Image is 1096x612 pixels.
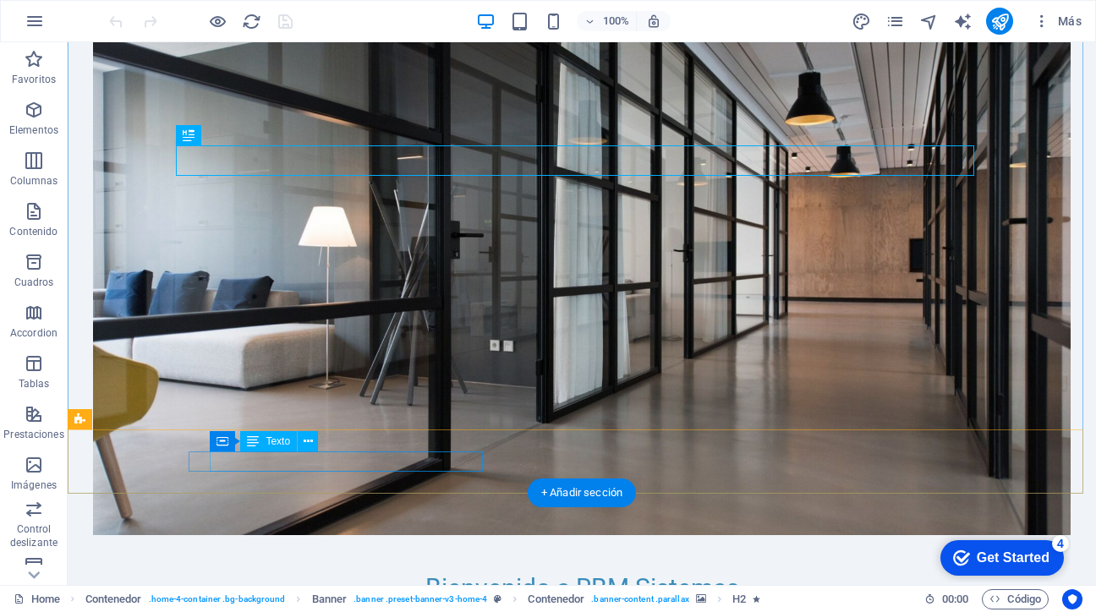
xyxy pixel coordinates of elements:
i: Al redimensionar, ajustar el nivel de zoom automáticamente para ajustarse al dispositivo elegido. [646,14,661,29]
span: Haz clic para seleccionar y doble clic para editar [528,589,584,609]
i: Publicar [990,12,1010,31]
i: AI Writer [953,12,973,31]
p: Prestaciones [3,428,63,441]
button: pages [885,11,905,31]
span: Haz clic para seleccionar y doble clic para editar [732,589,746,609]
div: Get Started 4 items remaining, 20% complete [9,8,133,44]
button: design [851,11,871,31]
p: Accordion [10,326,58,340]
div: 4 [121,3,138,20]
i: Volver a cargar página [242,12,261,31]
p: Elementos [9,123,58,137]
button: publish [986,8,1013,35]
button: Haz clic para salir del modo de previsualización y seguir editando [207,11,227,31]
span: . banner-content .parallax [591,589,688,609]
span: : [954,593,956,605]
button: Usercentrics [1062,589,1082,609]
p: Favoritos [12,73,56,86]
i: El elemento contiene una animación [753,594,760,604]
button: reload [241,11,261,31]
h6: 100% [602,11,629,31]
p: Contenido [9,225,58,238]
p: Columnas [10,174,58,188]
button: 100% [577,11,637,31]
p: Imágenes [11,478,57,492]
div: + Añadir sección [528,478,636,507]
span: 00 00 [942,589,968,609]
span: Haz clic para seleccionar y doble clic para editar [312,589,348,609]
span: Texto [266,436,290,446]
p: Cuadros [14,276,54,289]
i: Diseño (Ctrl+Alt+Y) [852,12,871,31]
span: . home-4-container .bg-background [149,589,286,609]
i: Este elemento contiene un fondo [696,594,706,604]
button: Más [1027,8,1088,35]
div: Get Started [46,19,118,34]
p: Tablas [19,377,50,391]
span: . banner .preset-banner-v3-home-4 [353,589,487,609]
nav: breadcrumb [85,589,761,609]
button: Código [982,589,1049,609]
a: Haz clic para cancelar la selección y doble clic para abrir páginas [14,589,60,609]
i: Navegador [919,12,939,31]
i: Páginas (Ctrl+Alt+S) [885,12,905,31]
button: navigator [918,11,939,31]
i: Este elemento es un preajuste personalizable [494,594,501,604]
span: Código [989,589,1041,609]
button: text_generator [952,11,973,31]
span: Haz clic para seleccionar y doble clic para editar [85,589,142,609]
h6: Tiempo de la sesión [924,589,969,609]
span: Más [1033,13,1082,30]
